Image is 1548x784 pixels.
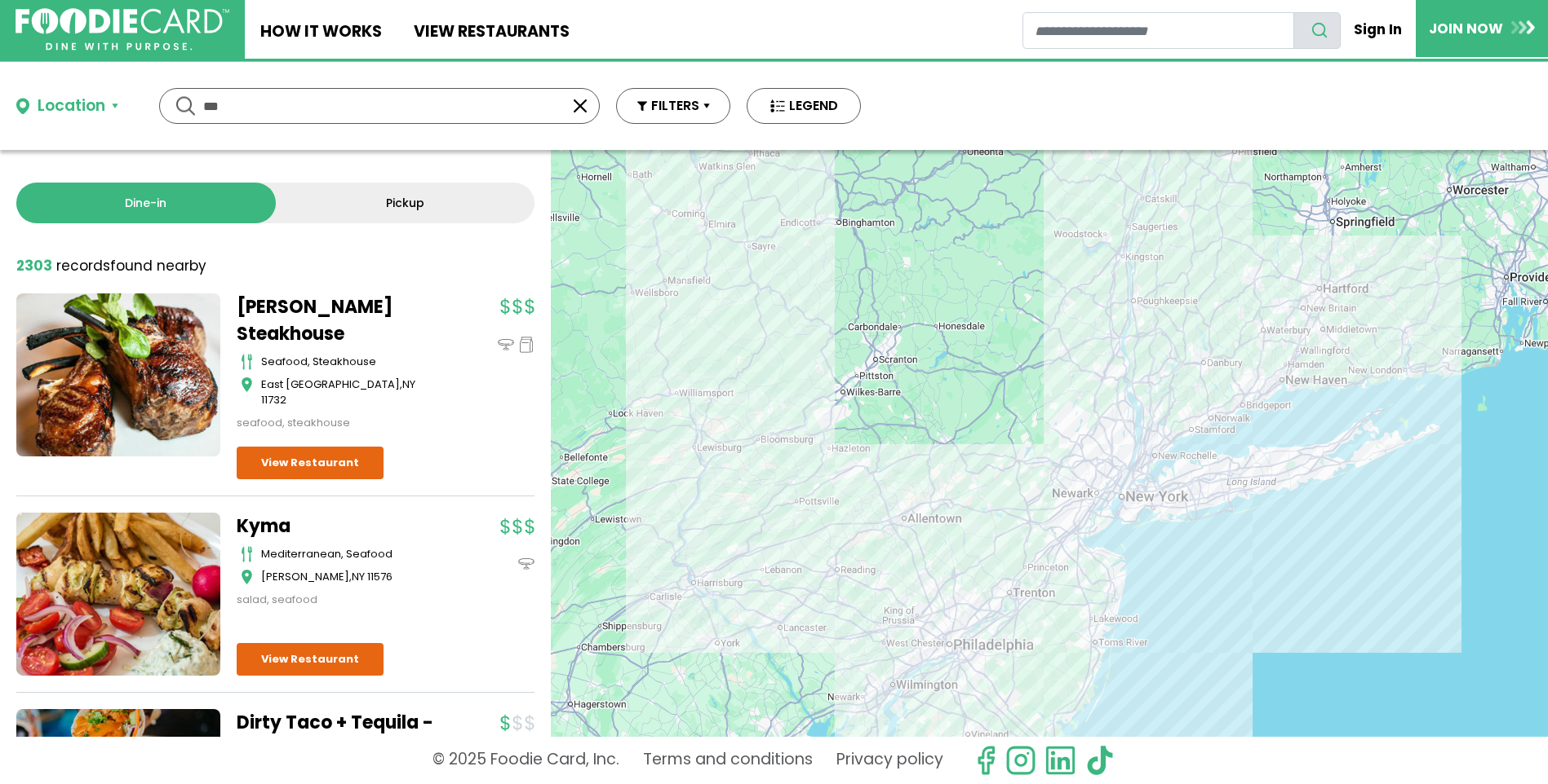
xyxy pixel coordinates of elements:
[237,447,384,479] a: View Restaurant
[16,183,276,223] a: Dine-in
[237,709,441,763] a: Dirty Taco + Tequila - Patchogue
[16,256,52,275] strong: 2303
[56,256,110,275] span: records
[1341,11,1416,47] a: Sign In
[237,415,441,431] div: seafood, steakhouse
[276,183,535,223] a: Pickup
[836,745,943,776] a: Privacy policy
[432,745,619,776] p: © 2025 Foodie Card, Inc.
[402,377,415,392] span: NY
[237,293,441,347] a: [PERSON_NAME] Steakhouse
[518,556,534,572] img: dinein_icon.svg
[241,377,253,393] img: map_icon.svg
[498,337,514,353] img: dinein_icon.svg
[261,392,286,407] span: 11732
[518,337,534,353] img: pickup_icon.svg
[261,569,349,584] span: [PERSON_NAME]
[237,513,441,540] a: Kyma
[616,88,730,124] button: FILTERS
[1084,745,1116,776] img: tiktok.svg
[241,569,253,585] img: map_icon.svg
[261,354,441,370] div: seafood, steakhouse
[16,95,118,118] button: Location
[16,256,206,277] div: found nearby
[1293,12,1341,49] button: search
[643,745,813,776] a: Terms and conditions
[352,569,365,584] span: NY
[367,569,393,584] span: 11576
[16,8,229,51] img: FoodieCard; Eat, Drink, Save, Donate
[241,546,253,562] img: cutlery_icon.svg
[1022,12,1294,49] input: restaurant search
[261,377,441,408] div: ,
[261,546,441,562] div: mediterranean, seafood
[237,592,441,608] div: salad, seafood
[261,377,400,392] span: East [GEOGRAPHIC_DATA]
[241,354,253,370] img: cutlery_icon.svg
[970,745,1001,776] svg: check us out on facebook
[237,643,384,676] a: View Restaurant
[1045,745,1076,776] img: linkedin.svg
[747,88,861,124] button: LEGEND
[261,569,441,585] div: ,
[38,95,105,118] div: Location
